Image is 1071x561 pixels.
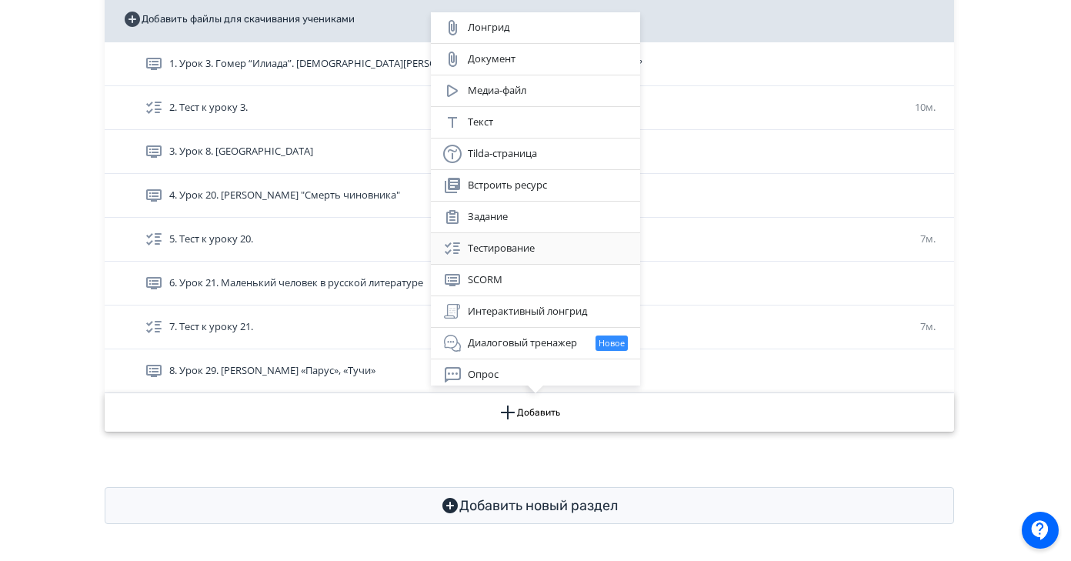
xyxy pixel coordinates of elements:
[443,113,628,132] div: Текст
[443,176,628,195] div: Встроить ресурс
[443,334,628,352] div: Диалоговый тренажер
[443,271,628,289] div: SCORM
[443,302,628,321] div: Интерактивный лонгрид
[599,337,625,350] span: Новое
[443,208,628,226] div: Задание
[443,145,628,163] div: Tilda-страница
[443,50,628,68] div: Документ
[443,82,628,100] div: Медиа-файл
[443,239,628,258] div: Тестирование
[443,18,628,37] div: Лонгрид
[443,366,628,384] div: Опрос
